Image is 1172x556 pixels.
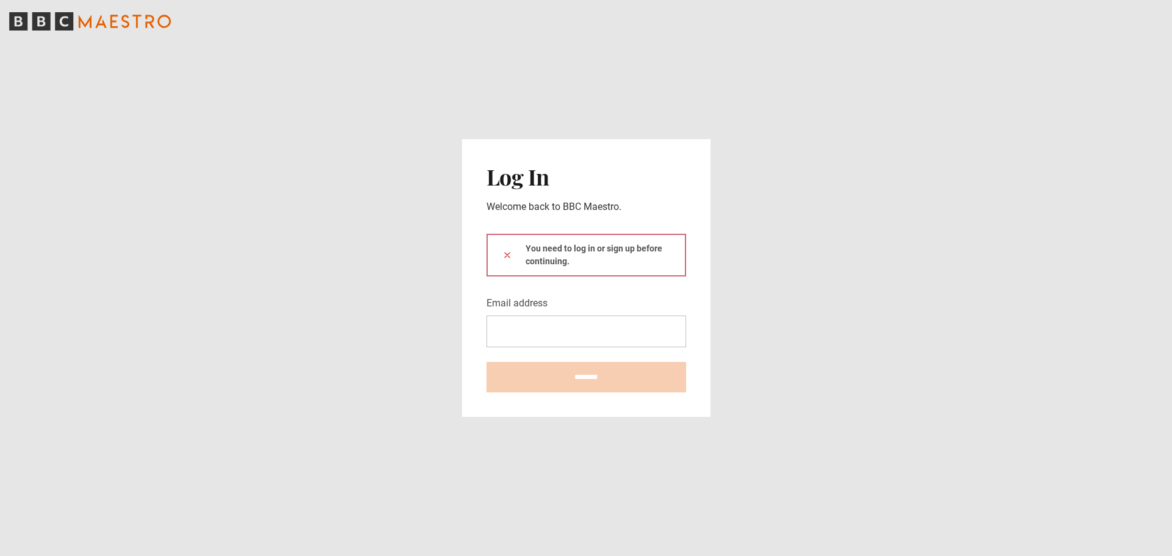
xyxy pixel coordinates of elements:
div: You need to log in or sign up before continuing. [487,234,686,276]
p: Welcome back to BBC Maestro. [487,200,686,214]
h2: Log In [487,164,686,189]
svg: BBC Maestro [9,12,171,31]
label: Email address [487,296,548,311]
